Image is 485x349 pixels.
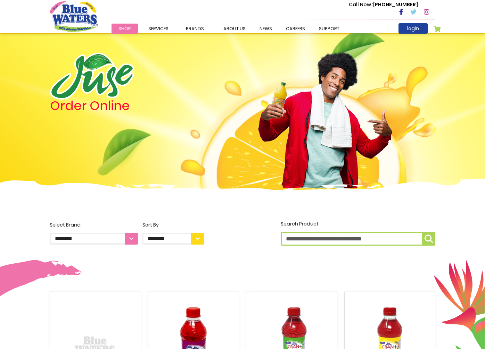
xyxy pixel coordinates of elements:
[422,232,435,246] button: Search Product
[349,1,418,8] p: [PHONE_NUMBER]
[216,24,253,34] a: about us
[148,25,168,32] span: Services
[50,221,138,245] label: Select Brand
[50,1,98,32] a: store logo
[50,233,138,245] select: Select Brand
[425,235,433,243] img: search-icon.png
[50,100,205,112] h4: Order Online
[50,53,134,100] img: logo
[398,23,428,34] a: login
[186,25,204,32] span: Brands
[349,1,373,8] span: Call Now :
[142,221,204,229] div: Sort By
[142,233,204,245] select: Sort By
[253,24,279,34] a: News
[257,40,393,188] img: man.png
[312,24,346,34] a: support
[279,24,312,34] a: careers
[281,220,435,246] label: Search Product
[118,25,131,32] span: Shop
[281,232,435,246] input: Search Product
